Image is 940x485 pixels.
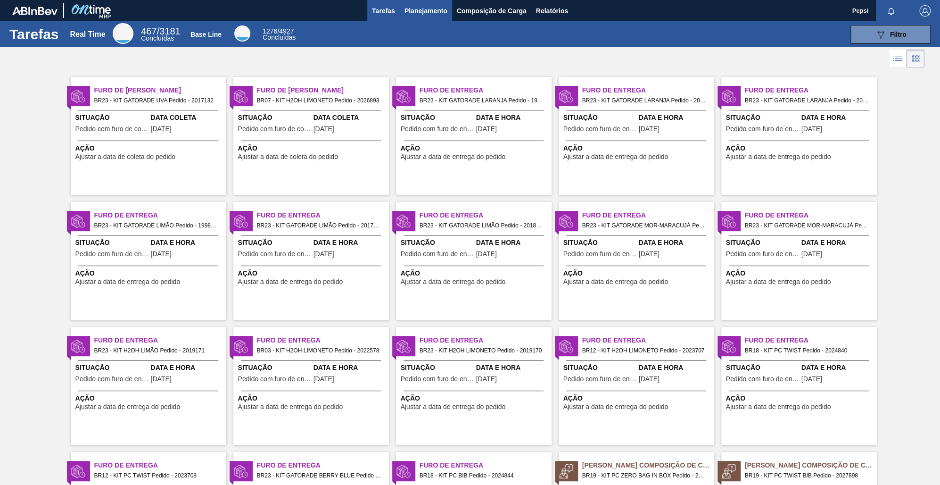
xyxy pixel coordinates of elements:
span: Pedido com furo de entrega [563,125,636,133]
span: Ação [75,143,224,153]
h1: Tarefas [9,29,59,40]
span: Pedido com furo de entrega [563,376,636,383]
span: 10/09/2025 [313,125,334,133]
span: BR07 - KIT H2OH LIMONETO Pedido - 2026893 [257,95,381,106]
span: Ação [726,143,874,153]
span: Data e Hora [639,113,712,123]
span: BR23 - KIT H2OH LIMONETO Pedido - 2019170 [420,345,544,356]
span: Ajustar a data de entrega do pedido [238,278,343,285]
span: / 4927 [263,27,294,35]
span: Pedido com furo de coleta [238,125,311,133]
span: Ajustar a data de entrega do pedido [238,403,343,410]
img: status [722,464,736,478]
span: Ação [726,268,874,278]
span: 29/08/2025, [313,251,334,258]
span: BR18 - KIT PC BIB Pedido - 2024844 [420,470,544,481]
div: Base Line [234,25,250,42]
span: Furo de Entrega [94,335,226,345]
span: 01/08/2025, [476,125,497,133]
span: Pedido com furo de entrega [726,125,799,133]
span: Ajustar a data de entrega do pedido [563,403,668,410]
span: Ação [401,143,549,153]
span: Tarefas [372,5,395,17]
span: 1276 [263,27,277,35]
span: 30/08/2025, [801,125,822,133]
span: Data e Hora [801,363,874,373]
span: Furo de Entrega [582,335,714,345]
img: status [722,89,736,103]
span: Situação [726,113,799,123]
span: Situação [401,363,474,373]
span: 31/08/2025, [151,376,172,383]
span: Furo de Entrega [94,460,226,470]
span: Furo de Entrega [420,335,552,345]
span: Furo de Entrega [745,335,877,345]
img: status [722,339,736,353]
img: status [234,464,248,478]
span: Furo de Entrega [420,85,552,95]
span: Ajustar a data de entrega do pedido [563,278,668,285]
span: Ação [401,393,549,403]
span: BR23 - KIT GATORADE BERRY BLUE Pedido - 2018351 [257,470,381,481]
span: BR23 - KIT GATORADE LIMÃO Pedido - 2018485 [420,220,544,231]
img: status [396,214,411,228]
img: status [71,464,85,478]
span: Furo de Coleta [257,85,389,95]
img: status [396,89,411,103]
span: Ajustar a data de entrega do pedido [726,278,831,285]
span: Situação [563,113,636,123]
span: Composição de Carga [457,5,527,17]
span: Furo de Entrega [745,210,877,220]
span: Pedido com furo de entrega [726,376,799,383]
span: 10/09/2025, [801,376,822,383]
span: Situação [401,113,474,123]
span: Furo de Entrega [745,85,877,95]
span: Ação [75,268,224,278]
span: Ação [726,393,874,403]
span: Data e Hora [639,363,712,373]
span: Furo de Entrega [257,210,389,220]
span: Relatórios [536,5,568,17]
span: Data e Hora [151,238,224,248]
span: Data e Hora [151,363,224,373]
img: Logout [919,5,931,17]
img: status [396,464,411,478]
span: BR19 - KIT PC ZERO BAG IN BOX Pedido - 2027897 [582,470,707,481]
span: Situação [563,238,636,248]
span: Situação [75,113,148,123]
img: status [396,339,411,353]
img: status [559,339,573,353]
span: 31/08/2025, [476,376,497,383]
span: Pedido Aguardando Composição de Carga [582,460,714,470]
span: BR23 - KIT GATORADE UVA Pedido - 2017132 [94,95,219,106]
span: Ajustar a data de entrega do pedido [401,403,506,410]
span: Situação [401,238,474,248]
span: 27/08/2025 [151,125,172,133]
span: Situação [726,363,799,373]
span: / 3181 [141,26,180,36]
div: Base Line [263,28,296,41]
span: Situação [75,363,148,373]
span: Pedido com furo de entrega [726,251,799,258]
span: Data e Hora [313,363,387,373]
img: status [559,89,573,103]
span: BR23 - KIT GATORADE LARANJA Pedido - 2017130 [582,95,707,106]
img: status [71,89,85,103]
span: Situação [238,363,311,373]
span: Pedido com furo de entrega [238,376,311,383]
span: BR23 - KIT GATORADE LARANJA Pedido - 2018349 [745,95,869,106]
span: Ação [238,393,387,403]
span: Ação [238,143,387,153]
span: BR18 - KIT PC TWIST Pedido - 2024840 [745,345,869,356]
span: 06/09/2025, [313,376,334,383]
span: Ajustar a data de entrega do pedido [75,403,181,410]
span: Concluídas [141,34,174,42]
span: 467 [141,26,157,36]
span: Pedido com furo de entrega [563,251,636,258]
div: Visão em Lista [889,50,907,67]
span: Ação [75,393,224,403]
span: 30/08/2025, [801,251,822,258]
span: BR03 - KIT H2OH LIMONETO Pedido - 2022578 [257,345,381,356]
span: Planejamento [404,5,447,17]
span: Furo de Entrega [94,210,226,220]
